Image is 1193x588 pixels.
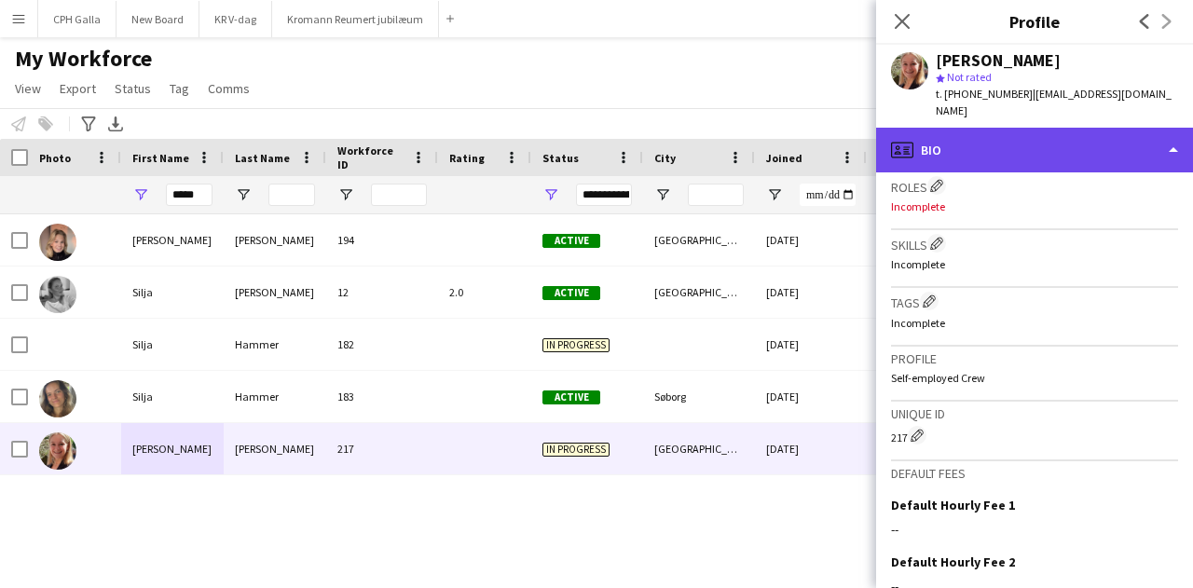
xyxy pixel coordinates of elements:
[326,214,438,266] div: 194
[766,151,802,165] span: Joined
[947,70,992,84] span: Not rated
[542,286,600,300] span: Active
[891,316,1178,330] p: Incomplete
[891,426,1178,444] div: 217
[337,186,354,203] button: Open Filter Menu
[688,184,744,206] input: City Filter Input
[326,267,438,318] div: 12
[891,371,1178,385] p: Self-employed Crew
[891,350,1178,367] h3: Profile
[235,151,290,165] span: Last Name
[876,128,1193,172] div: Bio
[224,267,326,318] div: [PERSON_NAME]
[891,234,1178,253] h3: Skills
[77,113,100,135] app-action-btn: Advanced filters
[166,184,213,206] input: First Name Filter Input
[39,276,76,313] img: Silja Borgstrøm
[643,267,755,318] div: [GEOGRAPHIC_DATA]
[104,113,127,135] app-action-btn: Export XLSX
[371,184,427,206] input: Workforce ID Filter Input
[39,380,76,417] img: Silja Hammer
[755,214,867,266] div: [DATE]
[224,423,326,474] div: [PERSON_NAME]
[891,257,1178,271] p: Incomplete
[643,371,755,422] div: Søborg
[755,371,867,422] div: [DATE]
[643,423,755,474] div: [GEOGRAPHIC_DATA]
[755,319,867,370] div: [DATE]
[235,186,252,203] button: Open Filter Menu
[542,443,610,457] span: In progress
[326,371,438,422] div: 183
[121,371,224,422] div: Silja
[891,405,1178,422] h3: Unique ID
[542,186,559,203] button: Open Filter Menu
[132,151,189,165] span: First Name
[224,371,326,422] div: Hammer
[121,423,224,474] div: [PERSON_NAME]
[199,1,272,37] button: KR V-dag
[891,292,1178,311] h3: Tags
[936,87,1033,101] span: t. [PHONE_NUMBER]
[107,76,158,101] a: Status
[170,80,189,97] span: Tag
[326,423,438,474] div: 217
[39,151,71,165] span: Photo
[15,45,152,73] span: My Workforce
[337,144,405,171] span: Workforce ID
[891,465,1178,482] h3: Default fees
[326,319,438,370] div: 182
[15,80,41,97] span: View
[891,521,1178,538] div: --
[936,87,1172,117] span: | [EMAIL_ADDRESS][DOMAIN_NAME]
[162,76,197,101] a: Tag
[654,151,676,165] span: City
[449,151,485,165] span: Rating
[936,52,1061,69] div: [PERSON_NAME]
[39,224,76,261] img: Silja Bjørg Mortensen
[542,234,600,248] span: Active
[121,267,224,318] div: Silja
[224,214,326,266] div: [PERSON_NAME]
[542,338,610,352] span: In progress
[224,319,326,370] div: Hammer
[891,199,1178,213] p: Incomplete
[121,319,224,370] div: Silja
[876,9,1193,34] h3: Profile
[60,80,96,97] span: Export
[121,214,224,266] div: [PERSON_NAME]
[208,80,250,97] span: Comms
[438,267,531,318] div: 2.0
[542,151,579,165] span: Status
[800,184,856,206] input: Joined Filter Input
[272,1,439,37] button: Kromann Reumert jubilæum
[52,76,103,101] a: Export
[766,186,783,203] button: Open Filter Menu
[542,390,600,404] span: Active
[755,423,867,474] div: [DATE]
[891,554,1015,570] h3: Default Hourly Fee 2
[654,186,671,203] button: Open Filter Menu
[200,76,257,101] a: Comms
[891,497,1015,513] h3: Default Hourly Fee 1
[891,176,1178,196] h3: Roles
[38,1,117,37] button: CPH Galla
[39,432,76,470] img: Silja Weigelt Jensen
[643,214,755,266] div: [GEOGRAPHIC_DATA]
[867,267,979,318] div: 82 days
[7,76,48,101] a: View
[132,186,149,203] button: Open Filter Menu
[117,1,199,37] button: New Board
[115,80,151,97] span: Status
[268,184,315,206] input: Last Name Filter Input
[755,267,867,318] div: [DATE]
